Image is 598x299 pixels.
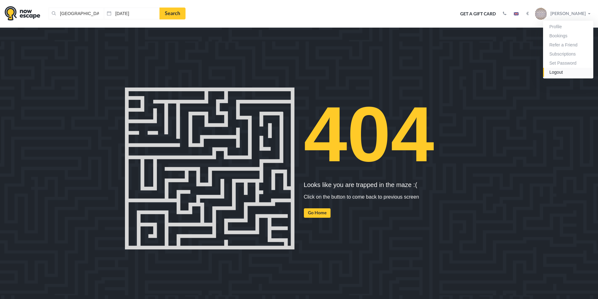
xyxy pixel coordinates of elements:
[550,10,586,16] span: [PERSON_NAME]
[458,7,498,21] a: Get a Gift Card
[304,208,331,218] a: Go Home
[543,68,593,77] a: Logout
[304,193,473,201] p: Click on the button to come back to previous screen
[304,88,473,181] h1: 404
[543,31,593,40] a: Bookings
[543,50,593,59] a: Subscriptions
[533,8,593,20] button: [PERSON_NAME]
[159,8,186,19] a: Search
[523,11,532,17] button: €
[543,22,593,31] a: Profile
[543,59,593,68] a: Set Password
[104,8,159,19] input: Date
[5,6,40,21] img: logo
[304,181,473,188] h5: Looks like you are trapped in the maze :(
[526,12,529,16] strong: €
[543,40,593,50] a: Refer a Friend
[49,8,104,19] input: Place or Room Name
[514,12,519,15] img: en.jpg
